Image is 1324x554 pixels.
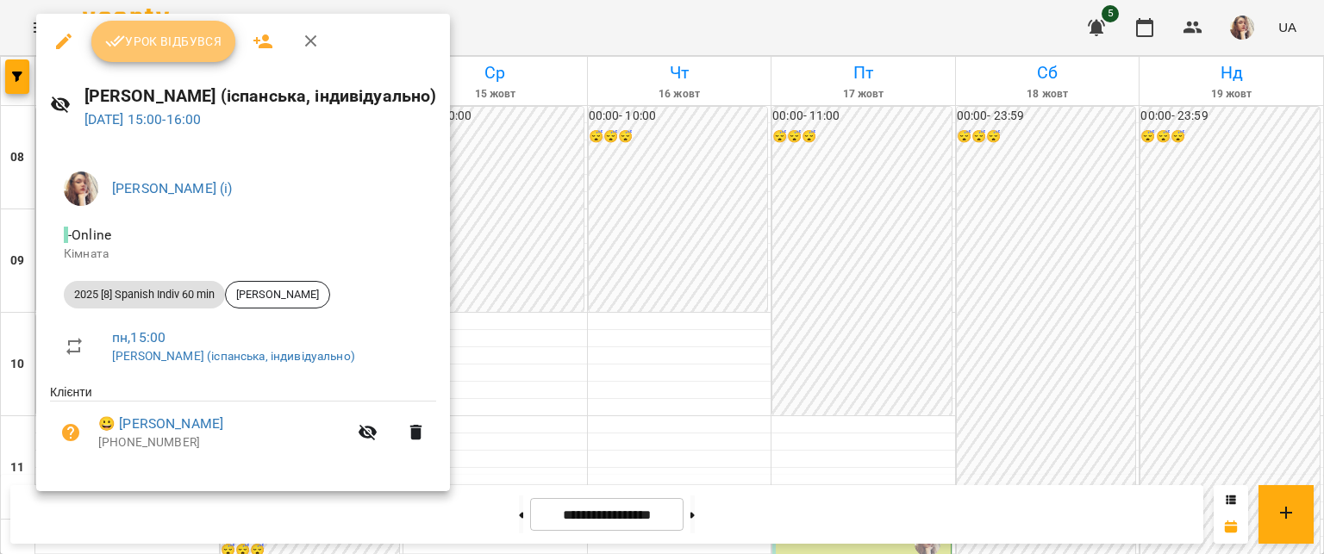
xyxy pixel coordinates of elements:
[98,434,347,451] p: [PHONE_NUMBER]
[84,83,437,109] h6: [PERSON_NAME] (іспанська, індивідуально)
[64,246,422,263] p: Кімната
[64,287,225,302] span: 2025 [8] Spanish Indiv 60 min
[98,414,223,434] a: 😀 [PERSON_NAME]
[84,111,202,128] a: [DATE] 15:00-16:00
[50,383,436,470] ul: Клієнти
[64,227,115,243] span: - Online
[91,21,236,62] button: Урок відбувся
[226,287,329,302] span: [PERSON_NAME]
[112,329,165,345] a: пн , 15:00
[225,281,330,308] div: [PERSON_NAME]
[112,349,355,363] a: [PERSON_NAME] (іспанська, індивідуально)
[112,180,233,196] a: [PERSON_NAME] (і)
[64,171,98,206] img: 81cb2171bfcff7464404e752be421e56.JPG
[50,412,91,453] button: Візит ще не сплачено. Додати оплату?
[105,31,222,52] span: Урок відбувся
